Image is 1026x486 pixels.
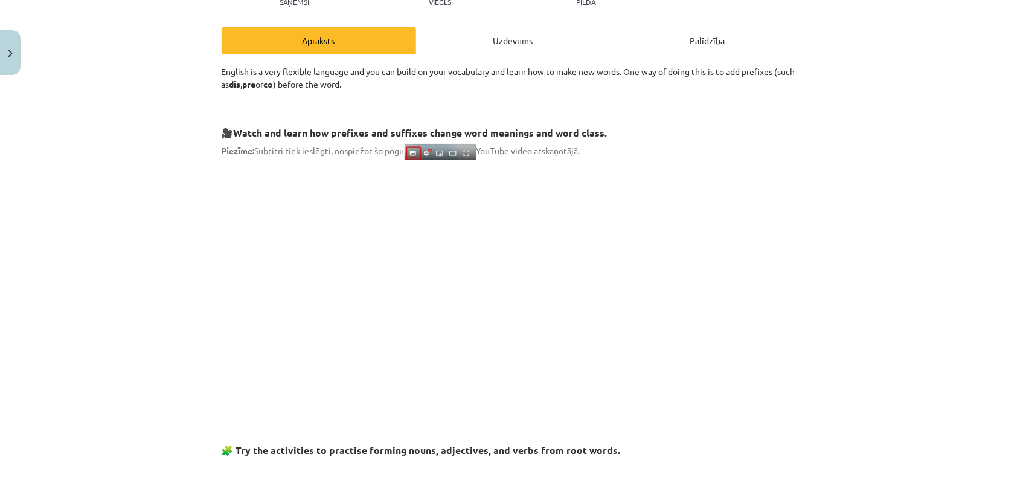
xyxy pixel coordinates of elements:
strong: Piezīme: [222,145,255,156]
strong: 🧩 Try the activities to practise forming nouns, adjectives, and verbs from root words. [222,444,621,456]
p: English is a very flexible language and you can build on your vocabulary and learn how to make ne... [222,65,805,91]
b: pre [243,79,256,89]
b: co [264,79,274,89]
strong: Watch and learn how prefixes and suffixes change word meanings and word class. [234,126,608,139]
img: icon-close-lesson-0947bae3869378f0d4975bcd49f059093ad1ed9edebbc8119c70593378902aed.svg [8,50,13,57]
b: dis [229,79,241,89]
div: Uzdevums [416,27,611,54]
span: Subtitri tiek ieslēgti, nospiežot šo pogu YouTube video atskaņotājā. [222,145,580,156]
div: Palīdzība [611,27,805,54]
div: Apraksts [222,27,416,54]
h3: 🎥 [222,118,805,140]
